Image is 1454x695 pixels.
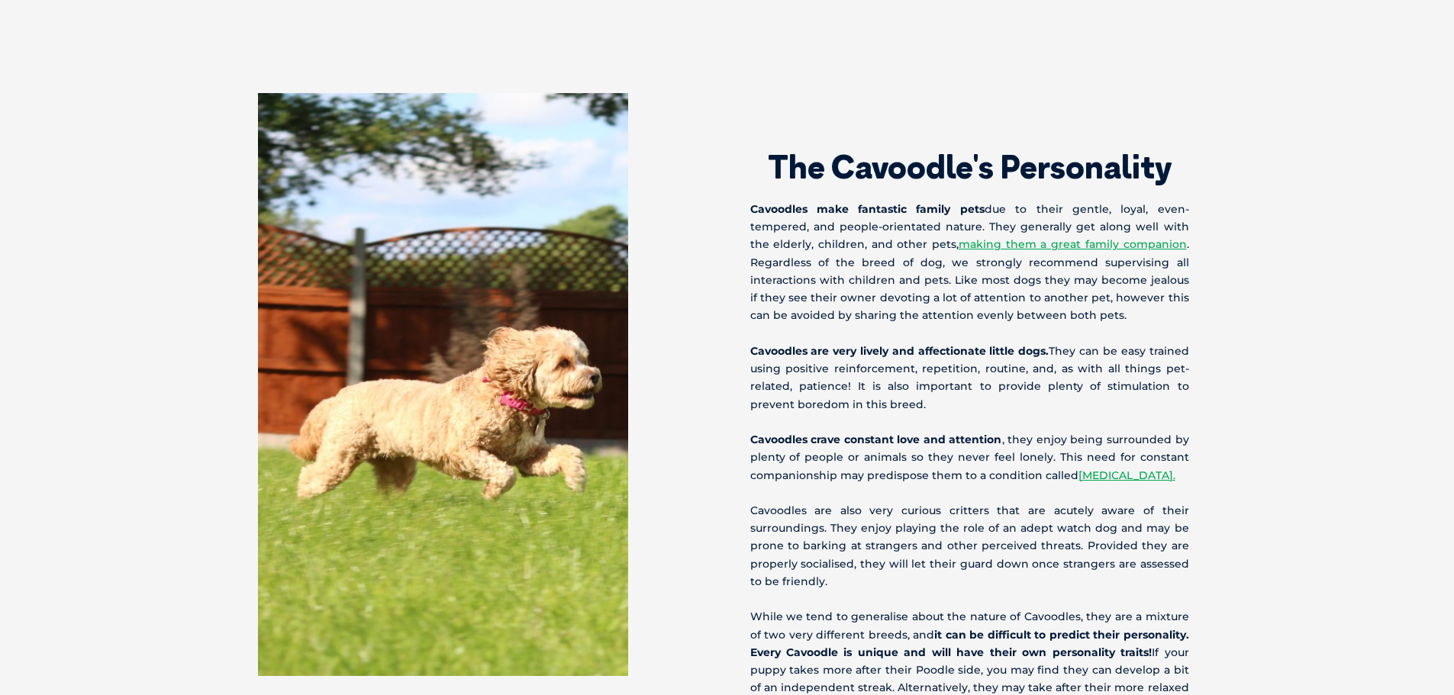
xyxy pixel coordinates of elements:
[1078,468,1175,482] a: [MEDICAL_DATA].
[750,502,1189,590] p: Cavoodles are also very curious critters that are acutely aware of their surroundings. They enjoy...
[959,237,1187,251] a: making them a great family companion
[750,201,1189,325] p: due to their gentle, loyal, even-tempered, and people-orientated nature. They generally get along...
[750,343,1189,413] p: They can be easy trained using positive reinforcement, repetition, routine, and, as with all thin...
[750,202,985,216] strong: Cavoodles make fantastic family pets
[750,433,1002,446] strong: Cavoodles crave constant love and attention
[750,151,1189,183] h2: The Cavoodle's Personality
[750,431,1189,484] p: , they enjoy being surrounded by plenty of people or animals so they never feel lonely. This need...
[750,344,1049,358] strong: Cavoodles are very lively and affectionate little dogs.
[258,93,628,676] img: Cavoodle Dog Breed
[750,628,1189,659] strong: it can be difficult to predict their personality. Every Cavoodle is unique and will have their ow...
